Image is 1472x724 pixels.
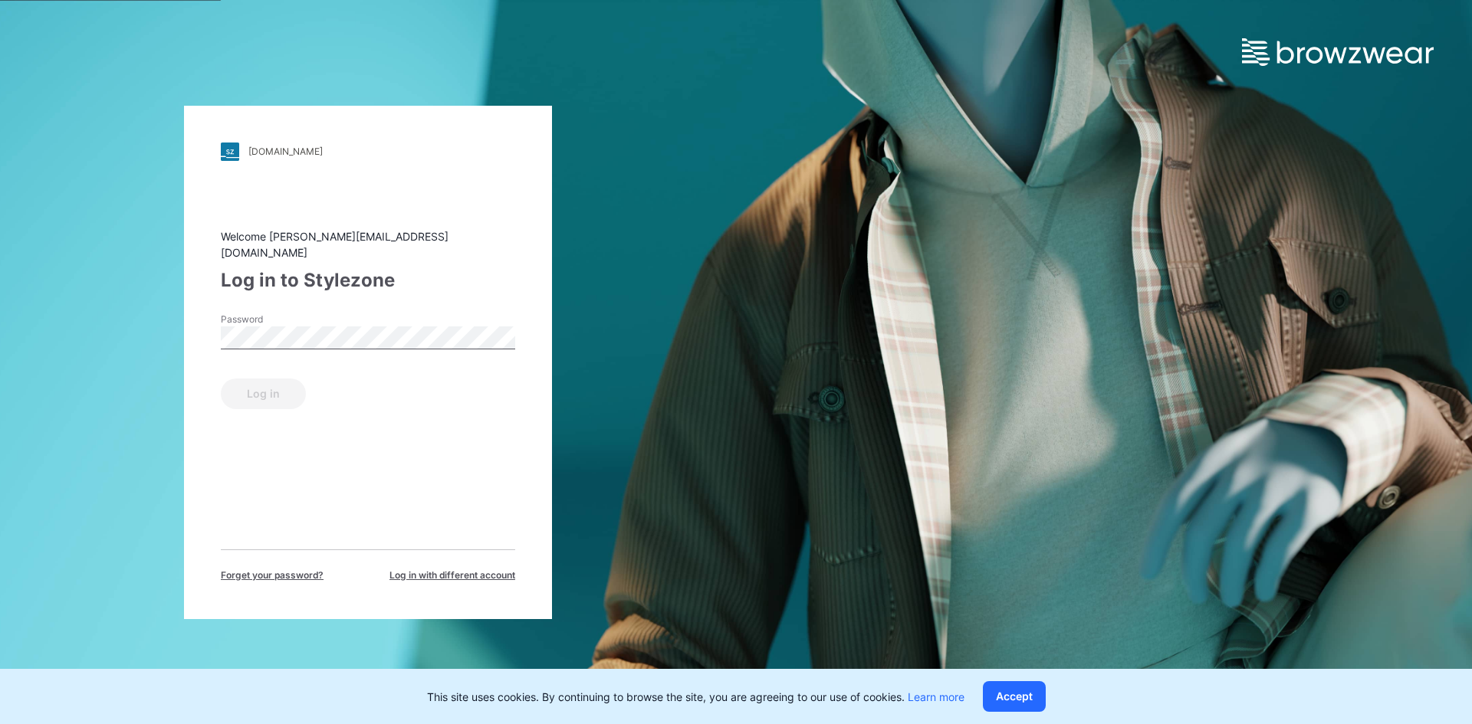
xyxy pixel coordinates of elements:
[427,689,964,705] p: This site uses cookies. By continuing to browse the site, you are agreeing to our use of cookies.
[389,568,515,582] span: Log in with different account
[1242,38,1434,66] img: browzwear-logo.e42bd6dac1945053ebaf764b6aa21510.svg
[248,146,323,157] div: [DOMAIN_NAME]
[221,313,328,326] label: Password
[221,143,239,161] img: stylezone-logo.562084cfcfab977791bfbf7441f1a819.svg
[221,568,324,582] span: Forget your password?
[221,267,515,294] div: Log in to Stylezone
[221,143,515,161] a: [DOMAIN_NAME]
[908,690,964,703] a: Learn more
[983,681,1046,712] button: Accept
[221,228,515,260] div: Welcome [PERSON_NAME][EMAIL_ADDRESS][DOMAIN_NAME]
